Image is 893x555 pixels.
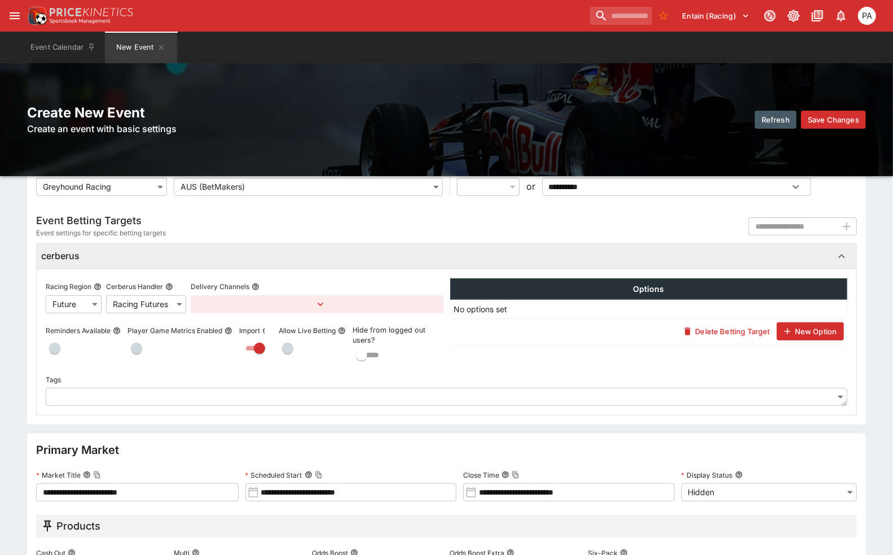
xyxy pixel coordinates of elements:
button: Peter Addley [855,3,879,28]
button: Delete Betting Target [677,322,776,340]
img: PriceKinetics Logo [25,5,47,27]
img: Sportsbook Management [50,19,111,24]
p: Racing Region [46,282,91,291]
button: Refresh [755,111,797,129]
button: Delivery Channels [252,283,259,291]
h6: Create an event with basic settings [27,122,443,136]
div: AUS (BetMakers) [174,178,443,196]
div: or [526,180,535,193]
button: Cerberus Handler [165,283,173,291]
input: search [590,7,652,25]
div: Future [46,295,102,313]
button: Copy To Clipboard [315,471,323,479]
button: Import [262,327,270,335]
button: Save Changes [801,111,866,129]
h4: Primary Market [36,443,119,457]
button: Allow Live Betting [338,327,346,335]
button: Open [786,177,806,197]
p: Import [239,326,260,335]
p: Hide from logged out users? [353,325,443,347]
button: Display Status [735,471,743,479]
button: Notifications [831,6,851,26]
p: Cerberus Handler [106,282,163,291]
h6: cerberus [41,250,80,262]
p: Reminders Available [46,326,111,335]
button: Racing Region [94,283,102,291]
button: Market TitleCopy To Clipboard [83,471,91,479]
button: Documentation [807,6,828,26]
button: Player Game Metrics Enabled [225,327,232,335]
p: Delivery Channels [191,282,249,291]
div: Greyhound Racing [36,178,167,196]
button: Copy To Clipboard [512,471,520,479]
img: PriceKinetics [50,8,133,16]
p: Market Title [36,470,81,480]
button: open drawer [5,6,25,26]
button: New Option [777,322,844,340]
div: Racing Futures [106,295,186,313]
p: Display Status [681,470,733,480]
h5: Event Betting Targets [36,214,166,227]
button: Connected to PK [760,6,780,26]
span: Event settings for specific betting targets [36,228,166,239]
th: Options [450,278,847,299]
p: Allow Live Betting [279,326,336,335]
div: Hidden [681,483,857,501]
button: Select Tenant [676,7,756,25]
td: No options set [450,299,847,318]
h5: Products [56,519,100,532]
button: New Event [105,32,177,63]
p: Close Time [463,470,499,480]
button: Event Calendar [24,32,103,63]
h2: Create New Event [27,104,443,121]
p: Scheduled Start [245,470,302,480]
p: Player Game Metrics Enabled [127,326,222,335]
button: Close TimeCopy To Clipboard [502,471,509,479]
div: Peter Addley [858,7,876,25]
button: Scheduled StartCopy To Clipboard [305,471,313,479]
button: Toggle light/dark mode [784,6,804,26]
button: No Bookmarks [654,7,672,25]
button: Reminders Available [113,327,121,335]
button: Copy To Clipboard [93,471,101,479]
p: Tags [46,375,61,384]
